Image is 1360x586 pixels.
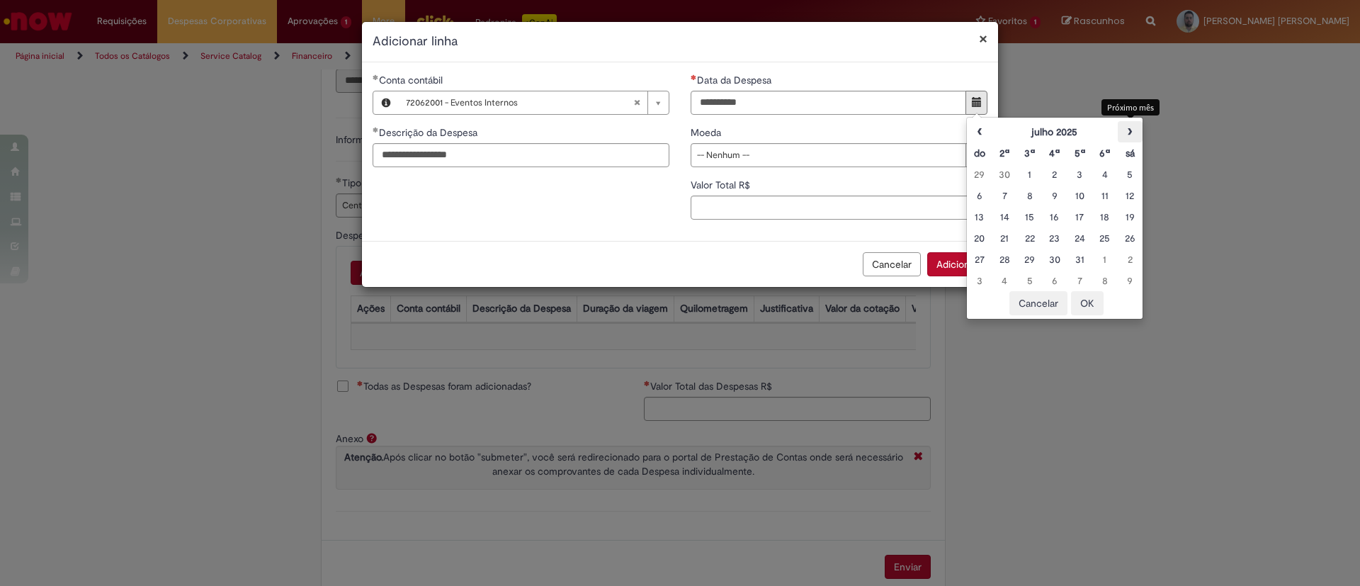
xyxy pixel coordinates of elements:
[1096,167,1113,181] div: 04 September 2025 Thursday
[691,196,987,220] input: Valor Total R$
[1096,231,1113,245] div: 25 September 2025 Thursday
[995,231,1013,245] div: 21 September 2025 Sunday
[1071,231,1089,245] div: 24 September 2025 Wednesday
[691,179,753,191] span: Valor Total R$
[967,142,992,164] th: Domingo
[697,74,774,86] span: Data da Despesa
[1045,252,1063,266] div: 30 September 2025 Tuesday
[1118,142,1143,164] th: Sábado
[965,91,987,115] button: Mostrar calendário para Data da Despesa
[970,231,988,245] div: 20 September 2025 Saturday
[1118,121,1143,142] th: Próximo mês
[406,91,633,114] span: 72062001 - Eventos Internos
[1096,210,1113,224] div: 18 September 2025 Thursday
[379,126,480,139] span: Descrição da Despesa
[1096,188,1113,203] div: 11 September 2025 Thursday
[1121,210,1139,224] div: 19 September 2025 Friday
[1096,252,1113,266] div: 01 October 2025 Wednesday
[1021,210,1038,224] div: 15 September 2025 Monday
[1021,252,1038,266] div: 29 September 2025 Monday
[373,127,379,133] span: Obrigatório Preenchido
[373,143,669,167] input: Descrição da Despesa
[995,167,1013,181] div: 30 August 2025 Saturday
[995,210,1013,224] div: 14 September 2025 Sunday
[1009,291,1067,315] button: Cancelar
[691,74,697,80] span: Necessários
[979,31,987,46] button: Fechar modal
[970,252,988,266] div: 27 September 2025 Saturday
[1021,231,1038,245] div: 22 September 2025 Monday
[1071,274,1089,288] div: 07 October 2025 Tuesday
[1121,252,1139,266] div: 02 October 2025 Thursday
[970,167,988,181] div: 29 August 2025 Friday
[1092,142,1117,164] th: Sexta-feira
[1021,167,1038,181] div: 01 September 2025 Monday
[1021,188,1038,203] div: 08 September 2025 Monday
[970,210,988,224] div: 13 September 2025 Saturday
[1017,142,1042,164] th: Terça-feira
[1121,188,1139,203] div: 12 September 2025 Friday
[1071,291,1104,315] button: OK
[966,117,1143,320] div: Escolher data
[373,91,399,114] button: Conta contábil, Visualizar este registro 72062001 - Eventos Internos
[927,252,987,276] button: Adicionar
[970,274,988,288] div: 03 October 2025 Friday
[373,74,379,80] span: Obrigatório Preenchido
[379,74,446,86] span: Necessários - Conta contábil
[1071,252,1089,266] div: 01 October 2025 Wednesday
[1101,99,1160,115] div: Próximo mês
[1096,274,1113,288] div: 08 October 2025 Wednesday
[1121,274,1139,288] div: 09 October 2025 Thursday
[1042,142,1067,164] th: Quarta-feira
[1071,167,1089,181] div: 03 September 2025 Wednesday
[1021,274,1038,288] div: 05 October 2025 Sunday
[1045,231,1063,245] div: 23 September 2025 Tuesday
[1071,210,1089,224] div: 17 September 2025 Wednesday
[967,121,992,142] th: Mês anterior
[995,274,1013,288] div: 04 October 2025 Saturday
[863,252,921,276] button: Cancelar
[399,91,669,114] a: 72062001 - Eventos InternosLimpar campo Conta contábil
[691,91,966,115] input: Data da Despesa
[691,126,724,139] span: Moeda
[373,33,987,51] h2: Adicionar linha
[1121,231,1139,245] div: 26 September 2025 Friday
[1045,274,1063,288] div: 06 October 2025 Monday
[1071,188,1089,203] div: 10 September 2025 Wednesday
[992,142,1016,164] th: Segunda-feira
[626,91,647,114] abbr: Limpar campo Conta contábil
[1121,167,1139,181] div: 05 September 2025 Friday
[697,144,958,167] span: -- Nenhum --
[995,188,1013,203] div: 07 September 2025 Sunday
[970,188,988,203] div: 06 September 2025 Saturday
[1045,210,1063,224] div: 16 September 2025 Tuesday
[1045,188,1063,203] div: 09 September 2025 Tuesday
[992,121,1117,142] th: julho 2025. Alternar mês
[1045,167,1063,181] div: 02 September 2025 Tuesday
[995,252,1013,266] div: 28 September 2025 Sunday
[1067,142,1092,164] th: Quinta-feira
